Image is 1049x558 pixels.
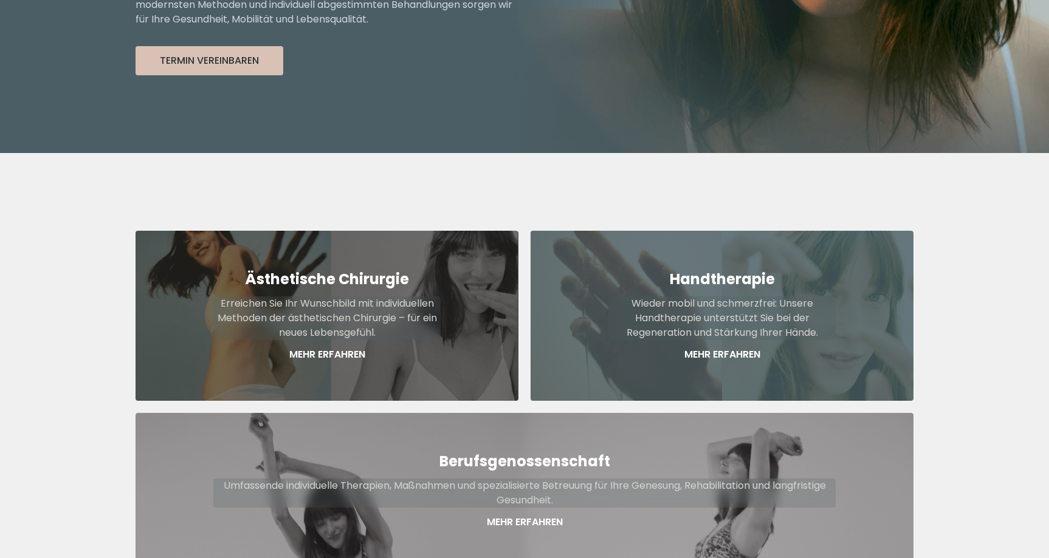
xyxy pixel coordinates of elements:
[608,347,836,362] p: Mehr Erfahren
[213,347,441,362] p: Mehr Erfahren
[245,269,409,289] strong: Ästhetische Chirurgie
[136,46,283,75] button: Termin Vereinbaren
[136,231,518,401] a: Ästhetische ChirurgieErreichen Sie Ihr Wunschbild mit individuellen Methoden der ästhetischen Chi...
[213,296,441,340] p: Erreichen Sie Ihr Wunschbild mit individuellen Methoden der ästhetischen Chirurgie – für ein neue...
[670,269,775,289] strong: Handtherapie
[213,515,836,529] p: Mehr Erfahren
[531,231,913,401] a: HandtherapieWieder mobil und schmerzfrei: Unsere Handtherapie unterstützt Sie bei der Regeneratio...
[608,296,836,340] p: Wieder mobil und schmerzfrei: Unsere Handtherapie unterstützt Sie bei der Regeneration und Stärku...
[439,451,610,471] strong: Berufsgenossenschaft
[213,478,836,508] p: Umfassende individuelle Therapien, Maßnahmen und spezialisierte Betreuung für Ihre Genesung, Reha...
